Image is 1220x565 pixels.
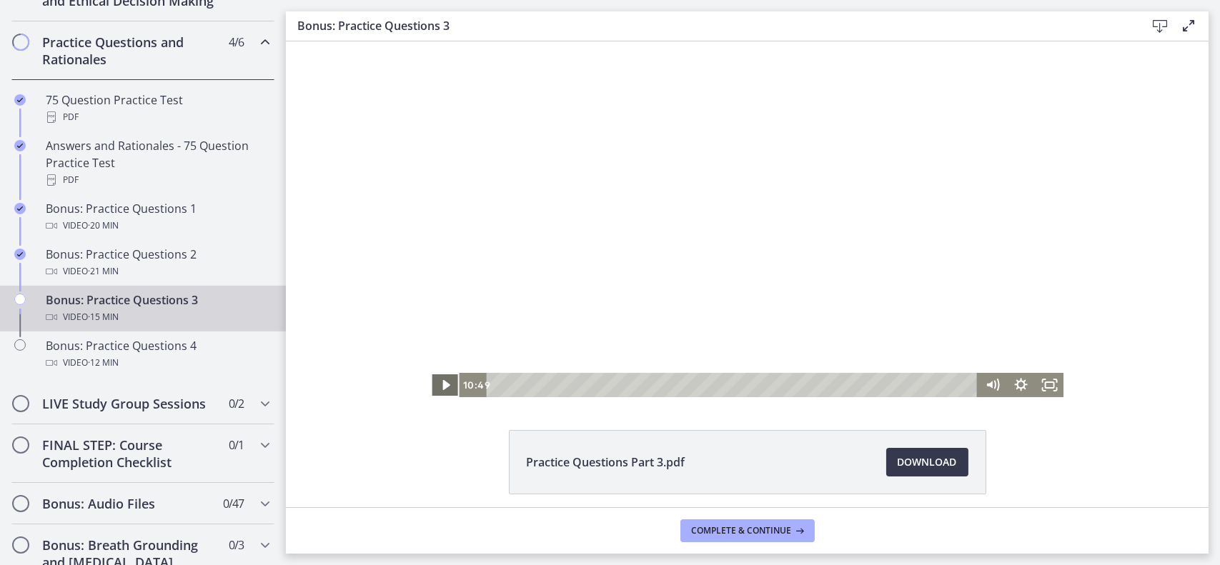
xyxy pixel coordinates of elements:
button: Complete & continue [680,519,815,542]
span: 4 / 6 [229,34,244,51]
div: Bonus: Practice Questions 2 [46,246,269,280]
div: Bonus: Practice Questions 3 [46,291,269,326]
div: Video [46,217,269,234]
div: Video [46,354,269,371]
span: 0 / 47 [223,495,244,512]
span: Complete & continue [692,525,792,536]
iframe: Video Lesson [286,41,1209,397]
span: 0 / 1 [229,436,244,454]
div: Answers and Rationales - 75 Question Practice Test [46,137,269,189]
h2: Practice Questions and Rationales [42,34,217,68]
span: Practice Questions Part 3.pdf [527,454,685,471]
i: Completed [14,203,26,214]
div: Bonus: Practice Questions 1 [46,200,269,234]
h2: Bonus: Audio Files [42,495,217,512]
i: Completed [14,140,26,151]
span: 0 / 3 [229,536,244,554]
span: · 20 min [88,217,119,234]
div: PDF [46,109,269,126]
span: Download [898,454,957,471]
span: · 15 min [88,309,119,326]
i: Completed [14,249,26,260]
button: Show settings menu [720,331,749,356]
div: Bonus: Practice Questions 4 [46,337,269,371]
span: 0 / 2 [229,395,244,412]
button: Mute [692,331,720,356]
h2: FINAL STEP: Course Completion Checklist [42,436,217,471]
h3: Bonus: Practice Questions 3 [297,17,1123,34]
span: · 21 min [88,263,119,280]
div: Video [46,263,269,280]
div: PDF [46,171,269,189]
button: Fullscreen [749,331,778,356]
a: Download [886,448,968,476]
span: · 12 min [88,354,119,371]
i: Completed [14,94,26,106]
h2: LIVE Study Group Sessions [42,395,217,412]
div: Video [46,309,269,326]
div: 75 Question Practice Test [46,91,269,126]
